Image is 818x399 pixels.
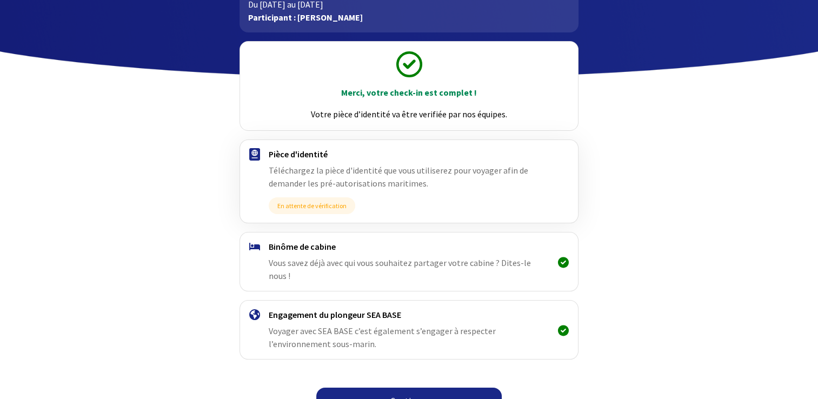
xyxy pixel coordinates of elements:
img: passport.svg [249,148,260,161]
span: En attente de vérification [269,197,355,214]
p: Merci, votre check-in est complet ! [250,86,568,99]
h4: Engagement du plongeur SEA BASE [269,309,549,320]
h4: Pièce d'identité [269,149,549,159]
span: Vous savez déjà avec qui vous souhaitez partager votre cabine ? Dites-le nous ! [269,257,531,281]
p: Votre pièce d’identité va être verifiée par nos équipes. [250,108,568,121]
img: engagement.svg [249,309,260,320]
img: binome.svg [249,243,260,250]
p: Participant : [PERSON_NAME] [248,11,570,24]
h4: Binôme de cabine [269,241,549,252]
span: Téléchargez la pièce d'identité que vous utiliserez pour voyager afin de demander les pré-autoris... [269,165,528,189]
span: Voyager avec SEA BASE c’est également s’engager à respecter l’environnement sous-marin. [269,325,496,349]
